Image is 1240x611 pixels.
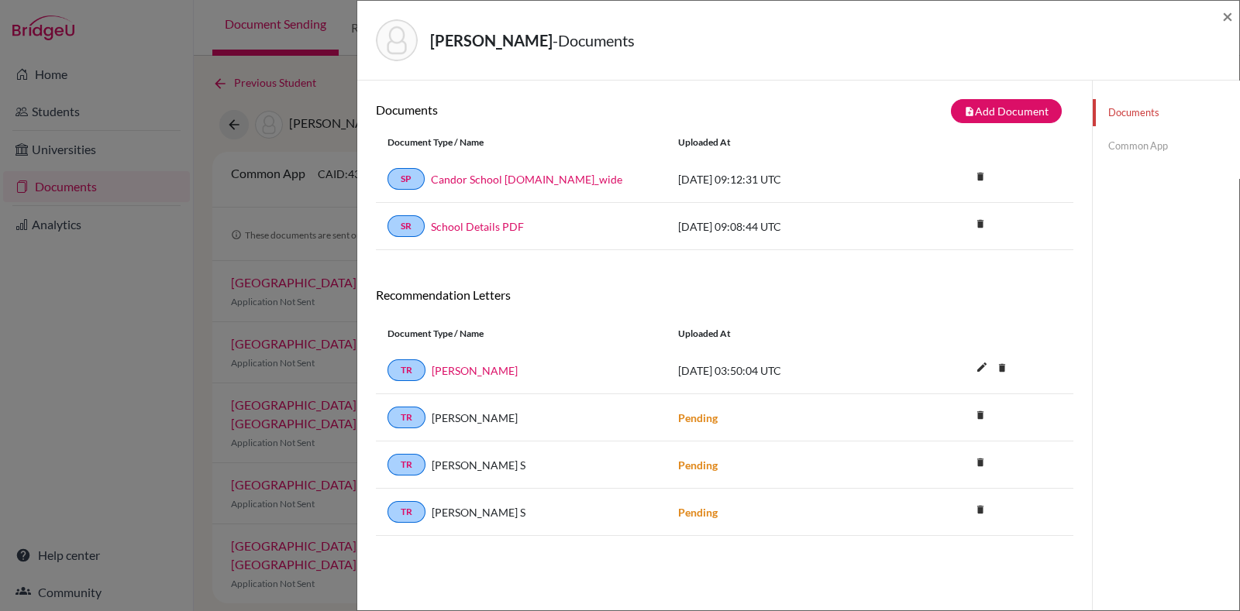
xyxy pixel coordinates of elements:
[1222,7,1233,26] button: Close
[969,500,992,521] a: delete
[969,403,992,427] i: delete
[432,362,518,379] a: [PERSON_NAME]
[1093,132,1239,160] a: Common App
[553,31,635,50] span: - Documents
[666,327,899,341] div: Uploaded at
[387,215,425,237] a: SR
[969,453,992,474] a: delete
[990,359,1014,379] a: delete
[387,168,425,190] a: SP
[432,410,518,426] span: [PERSON_NAME]
[990,356,1014,379] i: delete
[1222,5,1233,27] span: ×
[432,457,525,473] span: [PERSON_NAME] S
[678,364,781,377] span: [DATE] 03:50:04 UTC
[969,165,992,188] i: delete
[376,327,666,341] div: Document Type / Name
[387,454,425,475] a: TR
[969,451,992,474] i: delete
[678,506,718,519] strong: Pending
[969,167,992,188] a: delete
[431,218,524,235] a: School Details PDF
[387,359,425,381] a: TR
[376,287,1073,302] h6: Recommendation Letters
[964,106,975,117] i: note_add
[969,357,995,380] button: edit
[430,31,553,50] strong: [PERSON_NAME]
[666,136,899,149] div: Uploaded at
[387,501,425,523] a: TR
[666,218,899,235] div: [DATE] 09:08:44 UTC
[969,498,992,521] i: delete
[1093,99,1239,126] a: Documents
[431,171,622,187] a: Candor School [DOMAIN_NAME]_wide
[387,407,425,428] a: TR
[970,355,994,379] i: edit
[951,99,1062,123] button: note_addAdd Document
[969,212,992,235] i: delete
[376,102,725,117] h6: Documents
[969,406,992,427] a: delete
[678,411,718,424] strong: Pending
[666,171,899,187] div: [DATE] 09:12:31 UTC
[969,215,992,235] a: delete
[432,504,525,520] span: [PERSON_NAME] S
[376,136,666,149] div: Document Type / Name
[678,458,718,472] strong: Pending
